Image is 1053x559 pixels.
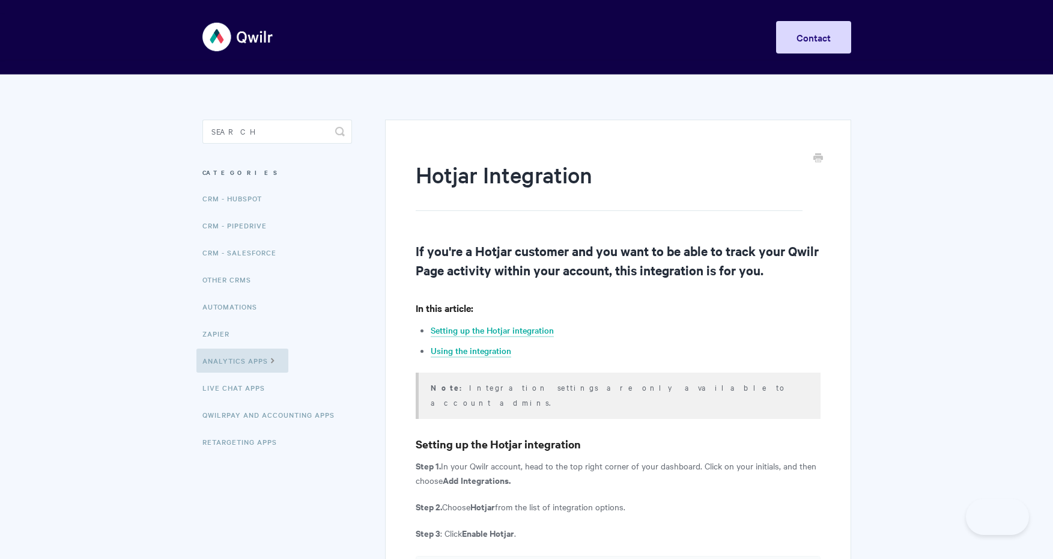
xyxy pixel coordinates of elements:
h2: If you're a Hotjar customer and you want to be able to track your Qwilr Page activity within your... [416,241,820,279]
a: CRM - Salesforce [202,240,285,264]
a: QwilrPay and Accounting Apps [202,403,344,427]
p: Choose from the list of integration options. [416,499,820,514]
a: Contact [776,21,851,53]
a: CRM - Pipedrive [202,213,276,237]
h4: In this article: [416,301,820,316]
h3: Setting up the Hotjar integration [416,436,820,453]
strong: Integrations. [461,474,511,486]
a: Automations [202,295,266,319]
strong: Enable Hotjar [462,527,514,539]
input: Search [202,120,352,144]
strong: Add [443,474,458,486]
a: Setting up the Hotjar integration [431,324,554,337]
strong: Step 1. [416,459,441,472]
a: Retargeting Apps [202,430,286,454]
a: Analytics Apps [196,349,288,373]
p: In your Qwilr account, head to the top right corner of your dashboard. Click on your initials, an... [416,459,820,487]
a: Other CRMs [202,267,260,292]
strong: Hotjar [470,500,495,513]
a: Print this Article [813,152,823,165]
strong: Note: [431,382,469,393]
a: Zapier [202,322,238,346]
p: Integration settings are only available to account admins. [431,380,805,409]
a: Using the integration [431,344,511,358]
img: Qwilr Help Center [202,14,274,60]
strong: Step 3 [416,527,440,539]
iframe: Toggle Customer Support [966,499,1029,535]
h1: Hotjar Integration [416,159,802,211]
h3: Categories [202,162,352,183]
strong: Step 2. [416,500,442,513]
a: Live Chat Apps [202,376,274,400]
p: : Click . [416,526,820,540]
a: CRM - HubSpot [202,186,271,210]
